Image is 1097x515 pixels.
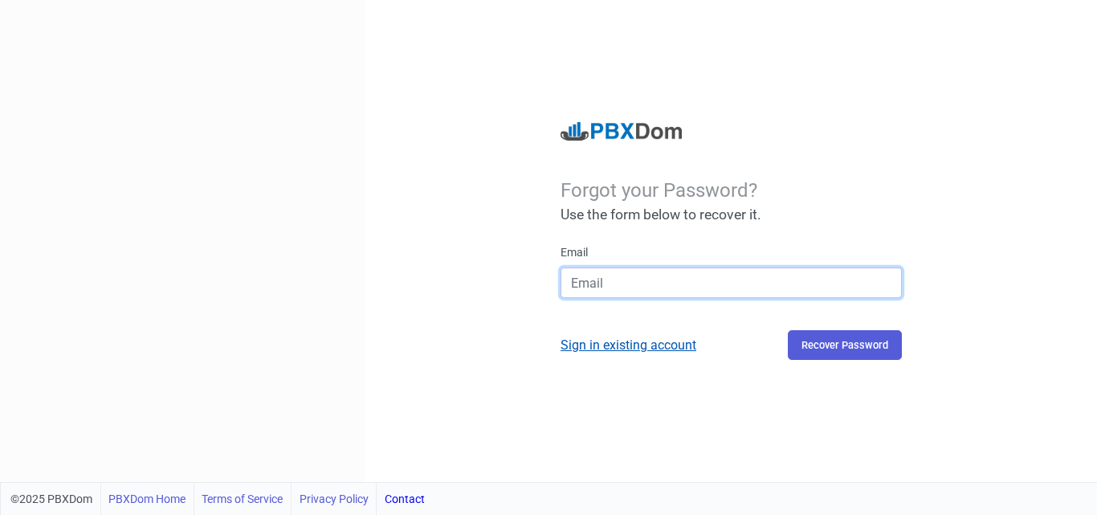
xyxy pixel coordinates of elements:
[561,179,902,202] div: Forgot your Password?
[561,206,761,223] span: Use the form below to recover it.
[202,483,283,515] a: Terms of Service
[561,268,902,298] input: Email
[561,244,588,261] label: Email
[10,483,425,515] div: ©2025 PBXDom
[108,483,186,515] a: PBXDom Home
[385,483,425,515] a: Contact
[561,337,696,353] a: Sign in existing account
[300,483,369,515] a: Privacy Policy
[788,330,902,360] button: Recover Password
